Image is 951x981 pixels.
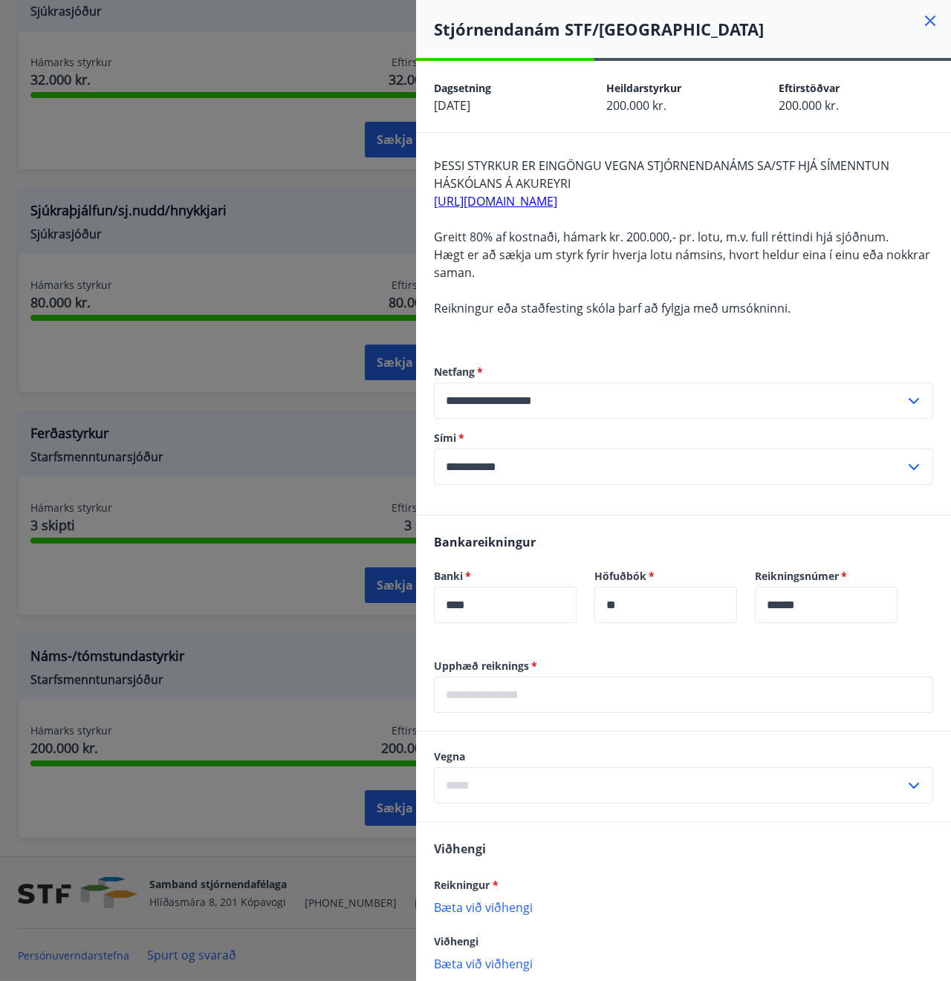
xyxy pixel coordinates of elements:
label: Sími [434,431,933,446]
label: Banki [434,569,577,584]
span: Dagsetning [434,81,491,95]
span: Greitt 80% af kostnaði, hámark kr. 200.000,- pr. lotu, m.v. full réttindi hjá sjóðnum. [434,229,889,245]
label: Vegna [434,749,933,764]
p: Bæta við viðhengi [434,956,933,971]
span: 200.000 kr. [606,97,666,114]
label: Reikningsnúmer [755,569,898,584]
span: Viðhengi [434,841,486,857]
label: Upphæð reiknings [434,659,933,674]
span: Eftirstöðvar [779,81,840,95]
span: [DATE] [434,97,470,114]
a: [URL][DOMAIN_NAME] [434,193,557,209]
label: Netfang [434,365,933,379]
span: Reikningur [434,878,499,892]
span: Reikningur eða staðfesting skóla þarf að fylgja með umsókninni. [434,300,791,316]
span: 200.000 kr. [779,97,839,114]
span: Bankareikningur [434,534,536,550]
div: Upphæð reiknings [434,677,933,713]
label: Höfuðbók [594,569,737,584]
span: Hægt er að sækja um styrk fyrir hverja lotu námsins, hvort heldur eina í einu eða nokkrar saman. [434,247,930,281]
span: Viðhengi [434,934,478,948]
span: ÞESSI STYRKUR ER EINGÖNGU VEGNA STJÓRNENDANÁMS SA/STF HJÁ SÍMENNTUN HÁSKÓLANS Á AKUREYRI [434,157,889,192]
span: Heildarstyrkur [606,81,681,95]
p: Bæta við viðhengi [434,899,933,914]
h4: Stjórnendanám STF/[GEOGRAPHIC_DATA] [434,18,951,40]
